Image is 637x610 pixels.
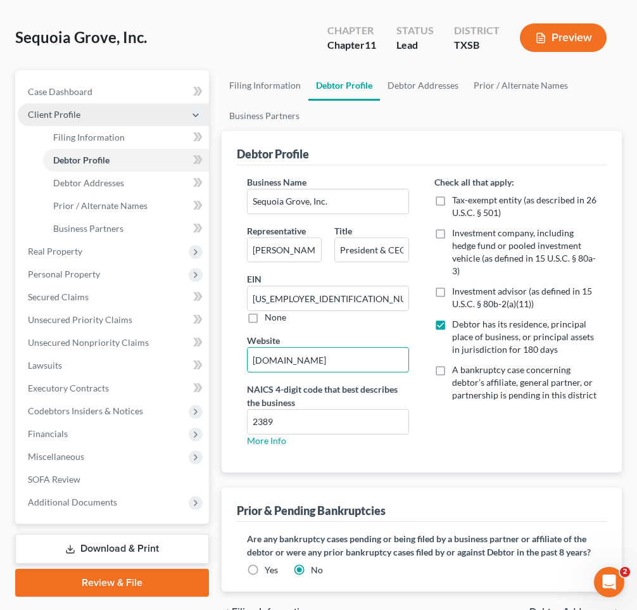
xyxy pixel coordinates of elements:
a: SOFA Review [18,468,209,491]
span: Financials [28,428,68,439]
div: District [454,23,500,38]
a: Business Partners [222,101,307,131]
span: Codebtors Insiders & Notices [28,405,143,416]
span: Case Dashboard [28,86,92,97]
label: Check all that apply: [434,175,514,189]
div: TXSB [454,38,500,53]
label: Business Name [247,175,306,189]
div: Debtor Profile [237,146,309,162]
span: Real Property [28,246,82,257]
span: Additional Documents [28,497,117,507]
a: Unsecured Nonpriority Claims [18,331,209,354]
span: Personal Property [28,269,100,279]
button: Preview [520,23,607,52]
span: Investment advisor (as defined in 15 U.S.C. § 80b-2(a)(11)) [452,286,592,309]
input: Enter name... [248,189,408,213]
label: Are any bankruptcy cases pending or being filed by a business partner or affiliate of the debtor ... [247,532,596,559]
div: Chapter [327,38,376,53]
label: No [311,564,323,576]
span: Tax-exempt entity (as described in 26 U.S.C. § 501) [452,194,596,218]
span: 2 [620,567,630,577]
a: Business Partners [43,217,209,240]
label: None [265,311,286,324]
input: -- [248,286,408,310]
a: Lawsuits [18,354,209,377]
input: Enter representative... [248,238,321,262]
span: A bankruptcy case concerning debtor’s affiliate, general partner, or partnership is pending in th... [452,364,596,400]
label: Title [334,224,352,238]
span: Sequoia Grove, Inc. [15,28,147,46]
label: EIN [247,272,262,286]
a: Debtor Addresses [43,172,209,194]
a: Review & File [15,569,209,597]
a: Unsecured Priority Claims [18,308,209,331]
input: Enter title... [335,238,408,262]
div: Prior & Pending Bankruptcies [237,503,386,518]
span: Debtor has its residence, principal place of business, or principal assets in jurisdiction for 18... [452,319,594,355]
iframe: Intercom live chat [594,567,624,597]
span: Executory Contracts [28,383,109,393]
span: Debtor Addresses [53,177,124,188]
span: Miscellaneous [28,451,84,462]
a: Filing Information [43,126,209,149]
a: Case Dashboard [18,80,209,103]
span: Business Partners [53,223,123,234]
span: Prior / Alternate Names [53,200,148,211]
a: More Info [247,435,286,446]
a: Debtor Profile [43,149,209,172]
label: Website [247,334,280,347]
a: Prior / Alternate Names [43,194,209,217]
span: Client Profile [28,109,80,120]
a: Download & Print [15,534,209,564]
label: Representative [247,224,306,238]
a: Secured Claims [18,286,209,308]
span: 11 [365,39,376,51]
a: Filing Information [222,70,308,101]
span: SOFA Review [28,474,80,485]
div: Status [396,23,434,38]
a: Executory Contracts [18,377,209,400]
input: -- [248,348,408,372]
label: Yes [265,564,278,576]
label: NAICS 4-digit code that best describes the business [247,383,409,409]
span: Secured Claims [28,291,89,302]
span: Investment company, including hedge fund or pooled investment vehicle (as defined in 15 U.S.C. § ... [452,227,596,276]
a: Debtor Addresses [380,70,466,101]
div: Lead [396,38,434,53]
input: XXXX [248,410,408,434]
a: Prior / Alternate Names [466,70,576,101]
span: Unsecured Priority Claims [28,314,132,325]
a: Debtor Profile [308,70,380,101]
div: Chapter [327,23,376,38]
span: Filing Information [53,132,125,143]
span: Debtor Profile [53,155,110,165]
span: Lawsuits [28,360,62,371]
span: Unsecured Nonpriority Claims [28,337,149,348]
